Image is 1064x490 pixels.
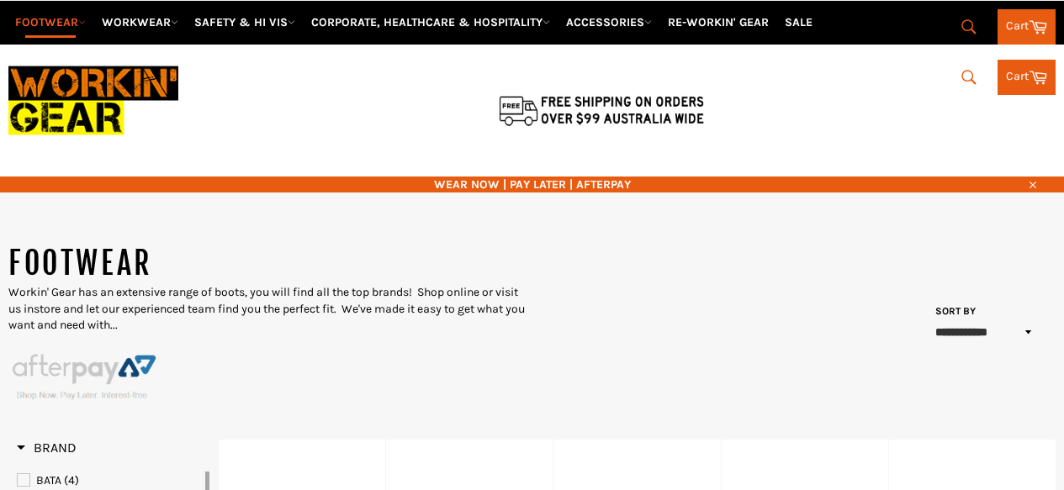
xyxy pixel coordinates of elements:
[8,8,93,37] a: FOOTWEAR
[8,55,178,146] img: Workin Gear leaders in Workwear, Safety Boots, PPE, Uniforms. Australia's No.1 in Workwear
[496,92,707,128] img: Flat $9.95 shipping Australia wide
[17,472,202,490] a: BATA
[929,304,976,319] label: Sort by
[304,8,557,37] a: CORPORATE, HEALTHCARE & HOSPITALITY
[36,473,61,487] span: BATA
[8,243,532,285] h1: FOOTWEAR
[64,473,79,487] span: (4)
[17,440,77,456] h3: Brand
[8,284,532,333] p: Workin' Gear has an extensive range of boots, you will find all the top brands! Shop online or vi...
[188,8,302,37] a: SAFETY & HI VIS
[559,8,659,37] a: ACCESSORIES
[778,8,819,37] a: SALE
[95,8,185,37] a: WORKWEAR
[998,60,1056,95] a: Cart
[661,8,776,37] a: RE-WORKIN' GEAR
[17,440,77,456] span: Brand
[998,9,1056,45] a: Cart
[8,177,1056,192] span: WEAR NOW | PAY LATER | AFTERPAY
